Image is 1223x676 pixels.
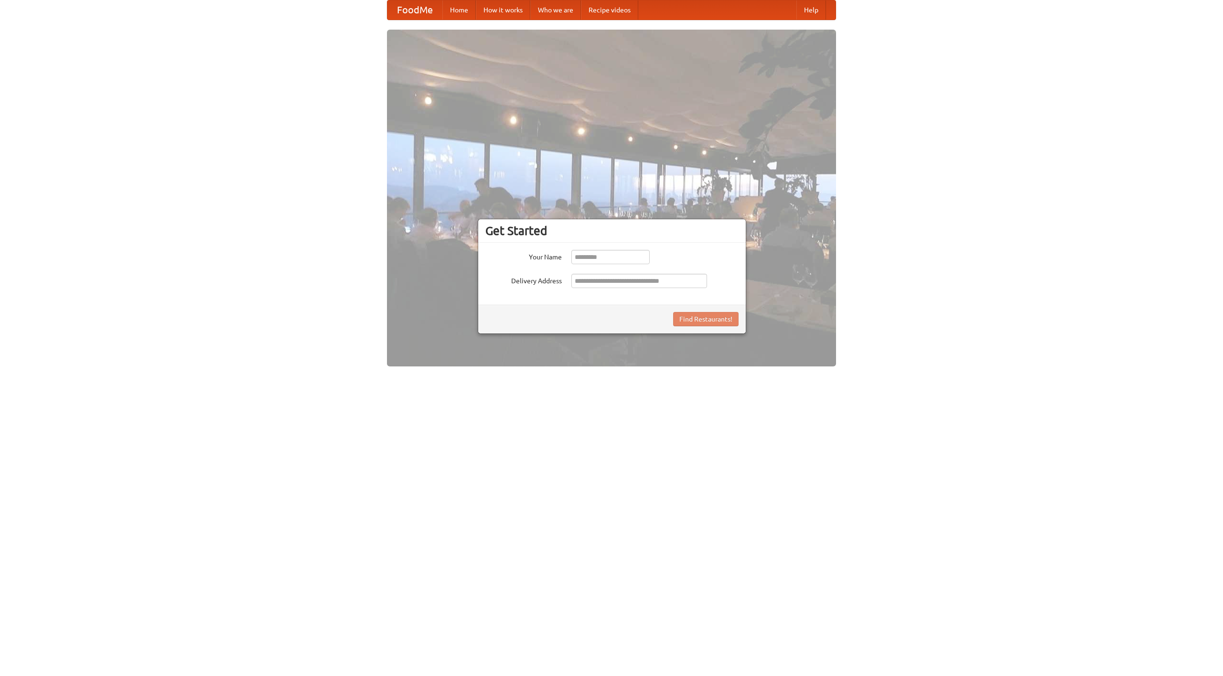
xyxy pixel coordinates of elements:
label: Delivery Address [485,274,562,286]
label: Your Name [485,250,562,262]
a: FoodMe [387,0,442,20]
a: Recipe videos [581,0,638,20]
h3: Get Started [485,224,739,238]
a: Who we are [530,0,581,20]
a: How it works [476,0,530,20]
a: Home [442,0,476,20]
button: Find Restaurants! [673,312,739,326]
a: Help [796,0,826,20]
